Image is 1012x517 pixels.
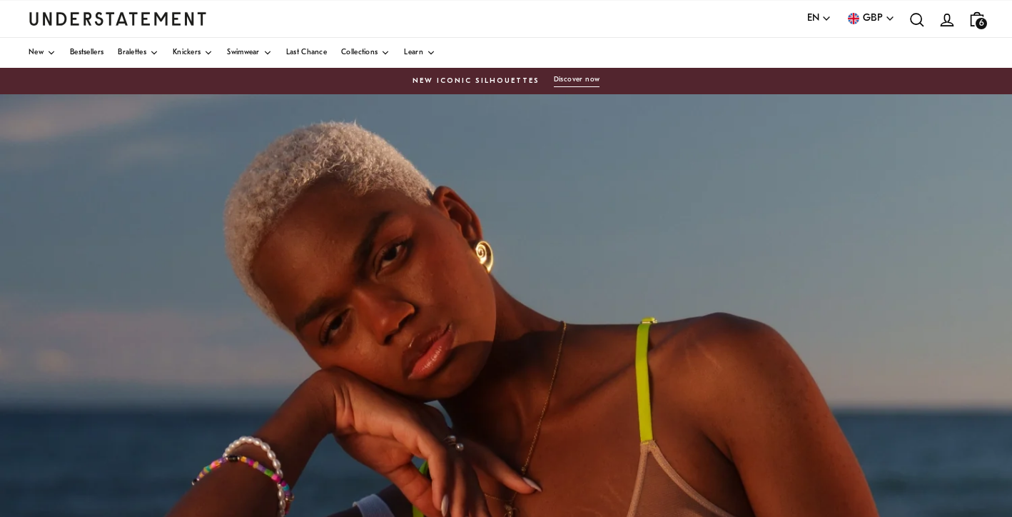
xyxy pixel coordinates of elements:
[118,49,146,56] span: Bralettes
[341,49,378,56] span: Collections
[173,49,201,56] span: Knickers
[404,38,435,68] a: Learn
[70,38,103,68] a: Bestsellers
[807,11,819,26] span: EN
[846,11,895,26] button: GBP
[70,49,103,56] span: Bestsellers
[29,49,44,56] span: New
[118,38,158,68] a: Bralettes
[807,11,831,26] button: EN
[404,49,423,56] span: Learn
[173,38,213,68] a: Knickers
[227,49,259,56] span: Swimwear
[976,18,987,29] span: 6
[29,75,983,87] a: New Iconic SilhouettesDiscover now
[554,75,600,87] button: Discover now
[863,11,883,26] span: GBP
[29,38,56,68] a: New
[29,12,207,25] a: Understatement Homepage
[341,38,390,68] a: Collections
[286,38,327,68] a: Last Chance
[962,4,992,34] a: 6
[413,76,540,87] span: New Iconic Silhouettes
[227,38,271,68] a: Swimwear
[286,49,327,56] span: Last Chance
